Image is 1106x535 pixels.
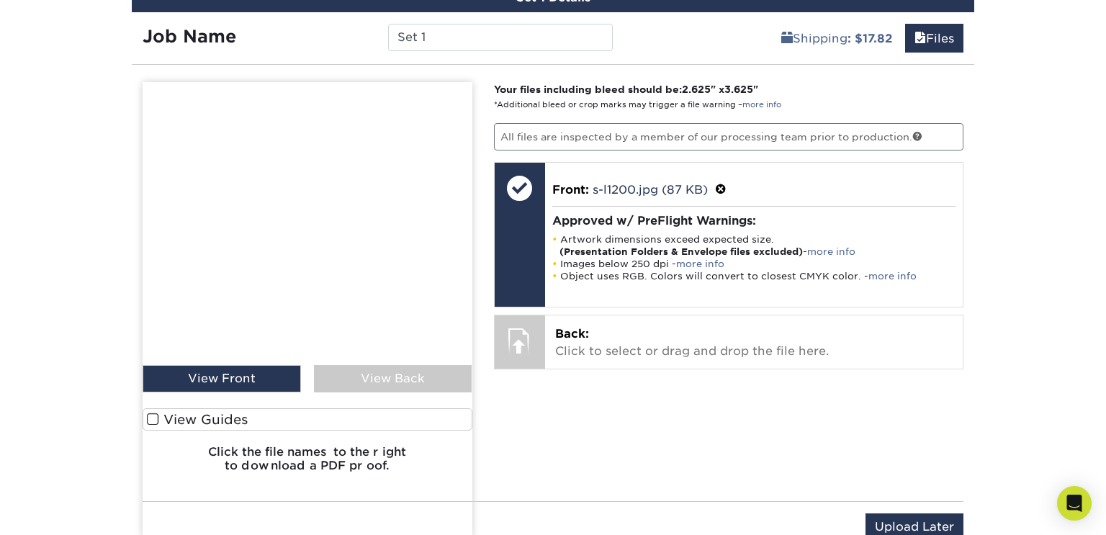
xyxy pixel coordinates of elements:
strong: Job Name [143,26,236,47]
a: more info [868,271,917,282]
span: Back: [555,327,589,341]
span: files [914,32,926,45]
li: Artwork dimensions exceed expected size. - [552,233,956,258]
a: Shipping: $17.82 [772,24,902,53]
a: Files [905,24,963,53]
a: more info [676,258,724,269]
h4: Approved w/ PreFlight Warnings: [552,214,956,228]
p: All files are inspected by a member of our processing team prior to production. [494,123,964,150]
b: : $17.82 [848,32,892,45]
div: Open Intercom Messenger [1057,486,1092,521]
span: 2.625 [682,84,711,95]
label: View Guides [143,408,472,431]
small: *Additional bleed or crop marks may trigger a file warning – [494,100,781,109]
a: more info [807,246,855,257]
span: shipping [781,32,793,45]
a: more info [742,100,781,109]
li: Images below 250 dpi - [552,258,956,270]
span: Front: [552,183,589,197]
span: 3.625 [724,84,753,95]
li: Object uses RGB. Colors will convert to closest CMYK color. - [552,270,956,282]
a: s-l1200.jpg (87 KB) [593,183,708,197]
strong: (Presentation Folders & Envelope files excluded) [559,246,803,257]
strong: Your files including bleed should be: " x " [494,84,758,95]
input: Enter a job name [388,24,612,51]
p: Click to select or drag and drop the file here. [555,325,953,360]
